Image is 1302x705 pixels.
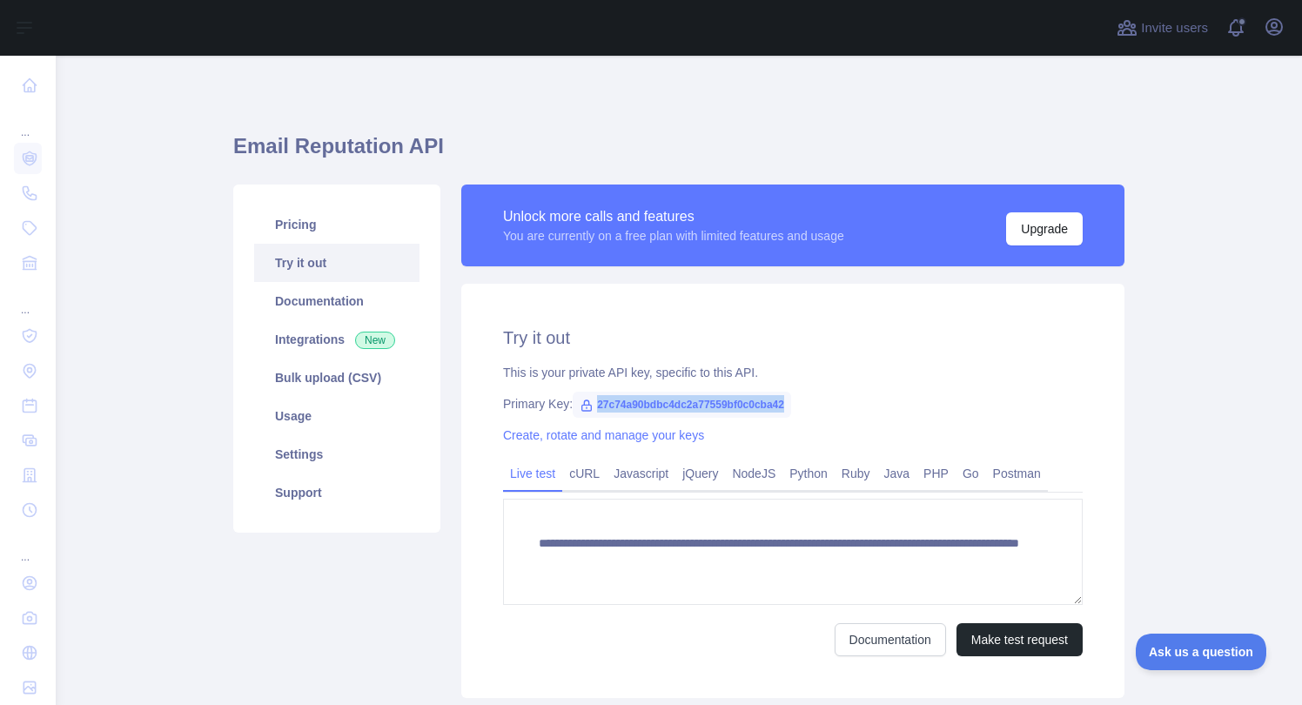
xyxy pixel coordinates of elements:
[254,435,419,473] a: Settings
[1141,18,1208,38] span: Invite users
[956,460,986,487] a: Go
[562,460,607,487] a: cURL
[503,428,704,442] a: Create, rotate and manage your keys
[835,623,946,656] a: Documentation
[14,529,42,564] div: ...
[503,326,1083,350] h2: Try it out
[1136,634,1267,670] iframe: Toggle Customer Support
[956,623,1083,656] button: Make test request
[503,206,844,227] div: Unlock more calls and features
[14,282,42,317] div: ...
[503,460,562,487] a: Live test
[725,460,782,487] a: NodeJS
[254,205,419,244] a: Pricing
[835,460,877,487] a: Ruby
[503,227,844,245] div: You are currently on a free plan with limited features and usage
[254,473,419,512] a: Support
[254,397,419,435] a: Usage
[254,359,419,397] a: Bulk upload (CSV)
[14,104,42,139] div: ...
[233,132,1124,174] h1: Email Reputation API
[607,460,675,487] a: Javascript
[675,460,725,487] a: jQuery
[254,244,419,282] a: Try it out
[916,460,956,487] a: PHP
[503,395,1083,413] div: Primary Key:
[1006,212,1083,245] button: Upgrade
[254,282,419,320] a: Documentation
[355,332,395,349] span: New
[986,460,1048,487] a: Postman
[573,392,791,418] span: 27c74a90bdbc4dc2a77559bf0c0cba42
[782,460,835,487] a: Python
[1113,14,1211,42] button: Invite users
[877,460,917,487] a: Java
[503,364,1083,381] div: This is your private API key, specific to this API.
[254,320,419,359] a: Integrations New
